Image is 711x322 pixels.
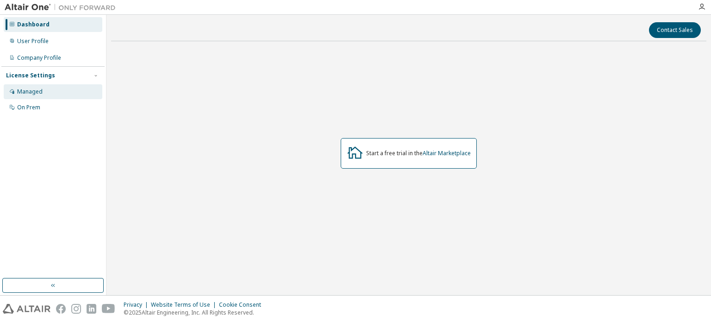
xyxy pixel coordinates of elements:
[17,38,49,45] div: User Profile
[71,304,81,314] img: instagram.svg
[124,301,151,309] div: Privacy
[219,301,267,309] div: Cookie Consent
[423,149,471,157] a: Altair Marketplace
[56,304,66,314] img: facebook.svg
[87,304,96,314] img: linkedin.svg
[5,3,120,12] img: Altair One
[366,150,471,157] div: Start a free trial in the
[17,104,40,111] div: On Prem
[124,309,267,316] p: © 2025 Altair Engineering, Inc. All Rights Reserved.
[6,72,55,79] div: License Settings
[17,88,43,95] div: Managed
[17,21,50,28] div: Dashboard
[3,304,50,314] img: altair_logo.svg
[17,54,61,62] div: Company Profile
[649,22,701,38] button: Contact Sales
[151,301,219,309] div: Website Terms of Use
[102,304,115,314] img: youtube.svg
